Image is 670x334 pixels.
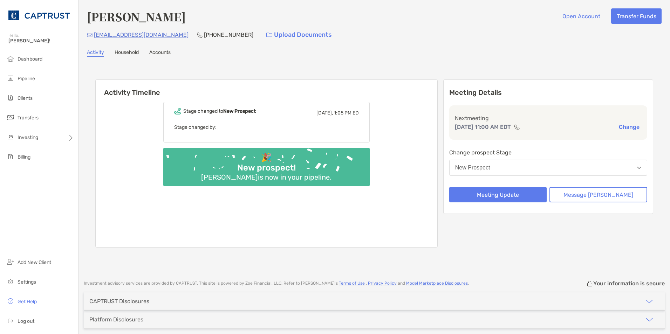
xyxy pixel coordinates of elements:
[514,124,520,130] img: communication type
[183,108,256,114] div: Stage changed to
[316,110,333,116] span: [DATE],
[18,318,34,324] span: Log out
[617,123,642,131] button: Change
[18,56,42,62] span: Dashboard
[6,133,15,141] img: investing icon
[449,160,647,176] button: New Prospect
[8,38,74,44] span: [PERSON_NAME]!
[6,316,15,325] img: logout icon
[334,110,359,116] span: 1:05 PM ED
[18,154,30,160] span: Billing
[339,281,365,286] a: Terms of Use
[611,8,662,24] button: Transfer Funds
[87,49,104,57] a: Activity
[6,297,15,305] img: get-help icon
[557,8,606,24] button: Open Account
[368,281,397,286] a: Privacy Policy
[455,123,511,131] p: [DATE] 11:00 AM EDT
[593,280,665,287] p: Your information is secure
[115,49,139,57] a: Household
[18,95,33,101] span: Clients
[645,297,654,306] img: icon arrow
[262,27,336,42] a: Upload Documents
[449,148,647,157] p: Change prospect Stage
[18,115,39,121] span: Transfers
[6,54,15,63] img: dashboard icon
[223,108,256,114] b: New Prospect
[8,3,70,28] img: CAPTRUST Logo
[174,123,359,132] p: Stage changed by:
[455,165,490,171] div: New Prospect
[198,173,334,181] div: [PERSON_NAME] is now in your pipeline.
[18,134,38,140] span: Investing
[449,88,647,97] p: Meeting Details
[549,187,647,202] button: Message [PERSON_NAME]
[96,80,437,97] h6: Activity Timeline
[258,153,274,163] div: 🎉
[6,152,15,161] img: billing icon
[18,76,35,82] span: Pipeline
[89,298,149,305] div: CAPTRUST Disclosures
[6,93,15,102] img: clients icon
[149,49,171,57] a: Accounts
[94,30,189,39] p: [EMAIL_ADDRESS][DOMAIN_NAME]
[174,108,181,114] img: Event icon
[84,281,469,286] p: Investment advisory services are provided by CAPTRUST . This site is powered by Zoe Financial, LL...
[266,33,272,37] img: button icon
[6,277,15,286] img: settings icon
[89,316,143,323] div: Platform Disclosures
[18,279,36,285] span: Settings
[197,32,203,38] img: Phone Icon
[406,281,468,286] a: Model Marketplace Disclosures
[204,30,253,39] p: [PHONE_NUMBER]
[6,113,15,121] img: transfers icon
[18,299,37,305] span: Get Help
[234,163,299,173] div: New prospect!
[455,114,642,123] p: Next meeting
[163,148,370,180] img: Confetti
[87,8,186,25] h4: [PERSON_NAME]
[645,315,654,324] img: icon arrow
[6,74,15,82] img: pipeline icon
[637,167,641,169] img: Open dropdown arrow
[87,33,93,37] img: Email Icon
[6,258,15,266] img: add_new_client icon
[449,187,547,202] button: Meeting Update
[18,259,51,265] span: Add New Client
